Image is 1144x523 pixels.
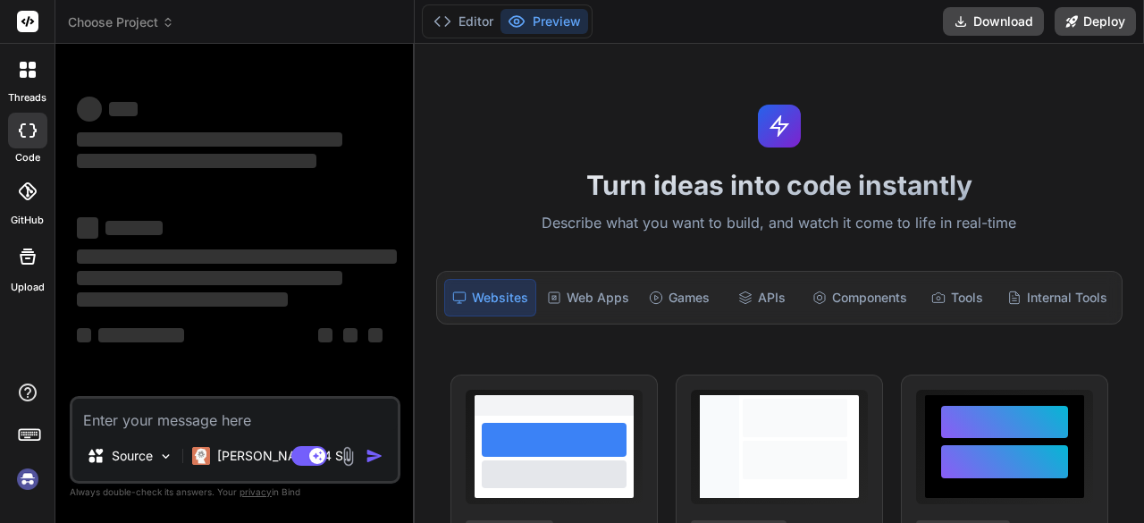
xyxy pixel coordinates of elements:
[425,212,1133,235] p: Describe what you want to build, and watch it come to life in real-time
[11,280,45,295] label: Upload
[366,447,383,465] img: icon
[109,102,138,116] span: ‌
[8,90,46,105] label: threads
[943,7,1044,36] button: Download
[158,449,173,464] img: Pick Models
[77,271,342,285] span: ‌
[444,279,536,316] div: Websites
[77,292,288,307] span: ‌
[426,9,500,34] button: Editor
[540,279,636,316] div: Web Apps
[368,328,383,342] span: ‌
[77,132,342,147] span: ‌
[70,484,400,501] p: Always double-check its answers. Your in Bind
[13,464,43,494] img: signin
[805,279,914,316] div: Components
[918,279,997,316] div: Tools
[318,328,332,342] span: ‌
[500,9,588,34] button: Preview
[1055,7,1136,36] button: Deploy
[722,279,801,316] div: APIs
[105,221,163,235] span: ‌
[1000,279,1115,316] div: Internal Tools
[425,169,1133,201] h1: Turn ideas into code instantly
[112,447,153,465] p: Source
[11,213,44,228] label: GitHub
[77,249,397,264] span: ‌
[192,447,210,465] img: Claude 4 Sonnet
[77,328,91,342] span: ‌
[98,328,184,342] span: ‌
[77,154,316,168] span: ‌
[15,150,40,165] label: code
[77,217,98,239] span: ‌
[343,328,357,342] span: ‌
[217,447,350,465] p: [PERSON_NAME] 4 S..
[240,486,272,497] span: privacy
[77,97,102,122] span: ‌
[68,13,174,31] span: Choose Project
[640,279,719,316] div: Games
[338,446,358,467] img: attachment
